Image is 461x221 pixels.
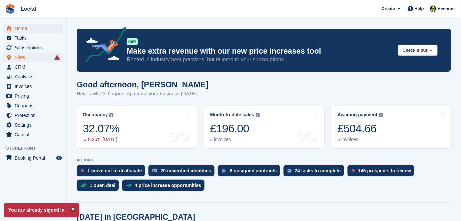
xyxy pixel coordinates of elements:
[284,165,348,180] a: 24 tasks to complete
[15,62,55,72] span: CRM
[15,33,55,43] span: Tasks
[210,137,260,142] div: 3 invoices
[77,80,208,89] h1: Good afternoon, [PERSON_NAME]
[382,5,395,12] span: Create
[83,122,119,135] div: 32.07%
[76,106,197,148] a: Occupancy 32.07% 0.26% [DATE]
[348,165,418,180] a: 145 prospects to review
[122,180,208,194] a: 4 price increase opportunities
[87,168,142,173] div: 1 move out to deallocate
[90,183,115,188] div: 1 open deal
[3,101,63,110] a: menu
[54,55,60,60] i: Smart entry sync failures have occurred
[415,5,424,12] span: Help
[15,101,55,110] span: Coupons
[77,180,122,194] a: 1 open deal
[358,168,411,173] div: 145 prospects to review
[338,137,383,142] div: 6 invoices
[15,72,55,81] span: Analytics
[135,183,201,188] div: 4 price increase opportunities
[3,43,63,52] a: menu
[3,53,63,62] a: menu
[15,53,55,62] span: Sites
[152,169,157,173] img: verify_identity-adf6edd0f0f0b5bbfe63781bf79b02c33cf7c696d77639b501bdc392416b5a36.svg
[77,158,451,162] p: ACTIONS
[55,154,63,162] a: Preview store
[18,3,39,14] a: Lockd
[15,91,55,101] span: Pricing
[379,113,383,117] img: icon-info-grey-7440780725fd019a000dd9b08b2336e03edf1995a4989e88bcd33f0948082b44.svg
[148,165,218,180] a: 20 unverified identities
[81,183,86,188] img: deal-1b604bf984904fb50ccaf53a9ad4b4a5d6e5aea283cecdc64d6e3604feb123c2.svg
[438,6,455,12] span: Account
[210,112,254,118] div: Month-to-date sales
[338,112,378,118] div: Awaiting payment
[77,90,208,98] p: Here's what's happening across your business [DATE]
[430,5,437,12] img: Jamie Budding
[77,165,148,180] a: 1 move out to deallocate
[288,169,292,173] img: task-75834270c22a3079a89374b754ae025e5fb1db73e45f91037f5363f120a921f8.svg
[15,24,55,33] span: Home
[15,111,55,120] span: Protection
[3,111,63,120] a: menu
[15,43,55,52] span: Subscriptions
[331,106,452,148] a: Awaiting payment £504.66 6 invoices
[218,165,284,180] a: 6 unsigned contracts
[127,38,138,45] div: NEW
[15,82,55,91] span: Invoices
[3,72,63,81] a: menu
[15,153,55,163] span: Booking Portal
[352,169,355,173] img: prospect-51fa495bee0391a8d652442698ab0144808aea92771e9ea1ae160a38d050c398.svg
[3,33,63,43] a: menu
[338,122,383,135] div: £504.66
[222,169,226,173] img: contract_signature_icon-13c848040528278c33f63329250d36e43548de30e8caae1d1a13099fd9432cc5.svg
[127,56,393,63] p: Rooted in industry best practices, but tailored to your subscriptions.
[3,120,63,130] a: menu
[127,46,393,56] p: Make extra revenue with our new price increases tool
[5,4,15,14] img: stora-icon-8386f47178a22dfd0bd8f6a31ec36ba5ce8667c1dd55bd0f319d3a0aa187defe.svg
[15,120,55,130] span: Settings
[3,82,63,91] a: menu
[6,145,66,152] span: Storefront
[3,153,63,163] a: menu
[3,91,63,101] a: menu
[398,45,438,56] button: Check it out →
[3,130,63,139] a: menu
[83,112,108,118] div: Occupancy
[83,137,119,142] div: 0.26% [DATE]
[15,130,55,139] span: Capital
[4,203,79,217] p: You are already signed in.
[256,113,260,117] img: icon-info-grey-7440780725fd019a000dd9b08b2336e03edf1995a4989e88bcd33f0948082b44.svg
[210,122,260,135] div: £196.00
[160,168,211,173] div: 20 unverified identities
[80,27,126,65] img: price-adjustments-announcement-icon-8257ccfd72463d97f412b2fc003d46551f7dbcb40ab6d574587a9cd5c0d94...
[203,106,324,148] a: Month-to-date sales £196.00 3 invoices
[295,168,341,173] div: 24 tasks to complete
[3,24,63,33] a: menu
[230,168,277,173] div: 6 unsigned contracts
[109,113,113,117] img: icon-info-grey-7440780725fd019a000dd9b08b2336e03edf1995a4989e88bcd33f0948082b44.svg
[3,62,63,72] a: menu
[81,169,84,173] img: move_outs_to_deallocate_icon-f764333ba52eb49d3ac5e1228854f67142a1ed5810a6f6cc68b1a99e826820c5.svg
[126,184,131,187] img: price_increase_opportunities-93ffe204e8149a01c8c9dc8f82e8f89637d9d84a8eef4429ea346261dce0b2c0.svg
